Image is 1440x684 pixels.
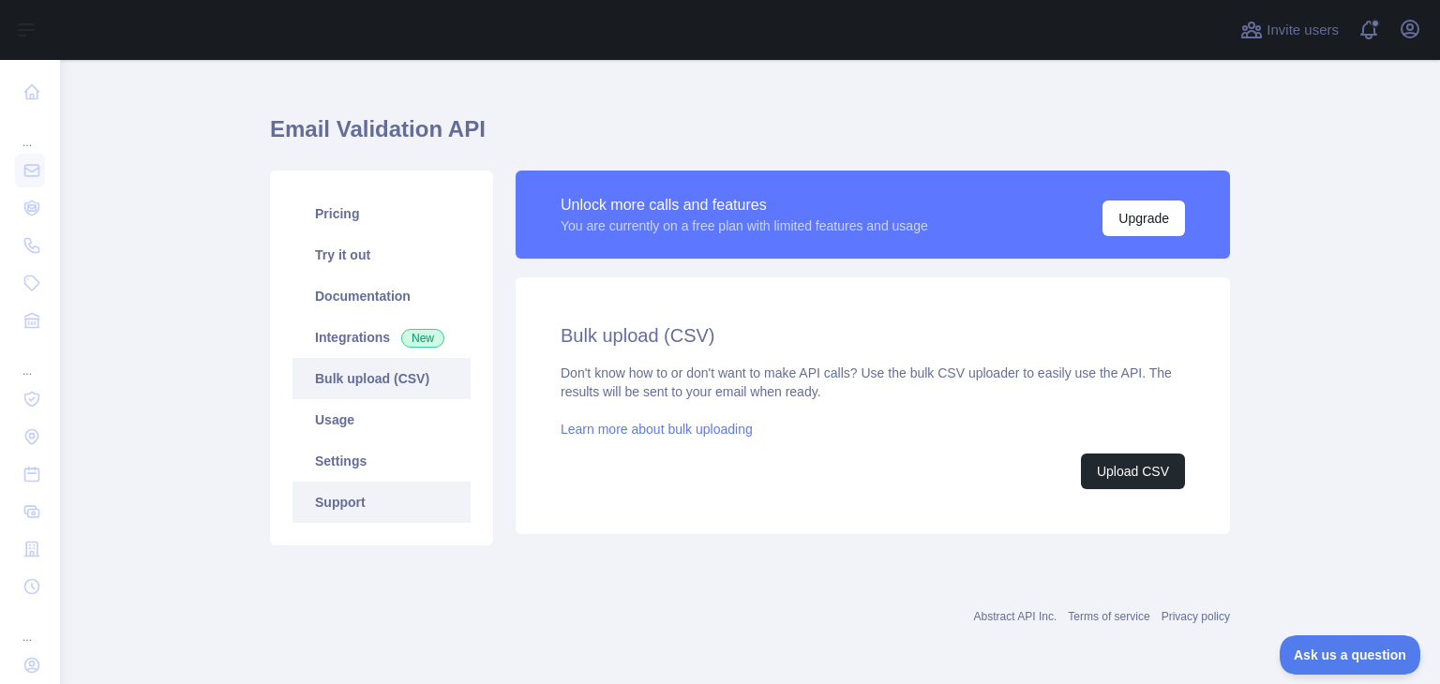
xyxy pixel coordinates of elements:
a: Bulk upload (CSV) [292,358,471,399]
div: Unlock more calls and features [561,194,928,216]
a: Abstract API Inc. [974,610,1057,623]
a: Privacy policy [1162,610,1230,623]
a: Terms of service [1068,610,1149,623]
div: ... [15,341,45,379]
a: Integrations New [292,317,471,358]
span: Invite users [1267,20,1339,41]
a: Pricing [292,193,471,234]
a: Support [292,482,471,523]
div: Don't know how to or don't want to make API calls? Use the bulk CSV uploader to easily use the AP... [561,364,1185,489]
a: Learn more about bulk uploading [561,422,753,437]
button: Invite users [1237,15,1342,45]
a: Usage [292,399,471,440]
div: ... [15,112,45,150]
button: Upload CSV [1081,454,1185,489]
h2: Bulk upload (CSV) [561,322,1185,349]
div: You are currently on a free plan with limited features and usage [561,216,928,235]
a: Settings [292,440,471,482]
iframe: Toggle Customer Support [1280,635,1421,675]
a: Try it out [292,234,471,275]
button: Upgrade [1102,201,1185,236]
a: Documentation [292,275,471,317]
div: ... [15,607,45,645]
h1: Email Validation API [270,114,1230,159]
span: New [401,329,444,348]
